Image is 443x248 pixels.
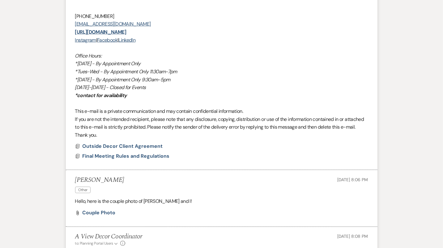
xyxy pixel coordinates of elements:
[75,37,96,43] a: Instagram
[83,143,164,150] button: Outside Decor Client Agreement
[75,29,126,35] a: [URL][DOMAIN_NAME]
[337,177,368,182] span: [DATE] 8:06 PM
[75,76,170,83] em: *[DATE] - By Appointment Only 9:30am-5pm
[83,211,115,216] a: Couple photo
[75,107,368,115] p: This e-mail is a private communication and may contain confidential information.
[75,198,368,206] p: Hello, here is the couple photo of [PERSON_NAME] and I!
[75,233,142,241] h5: A View Decor Coordinator
[75,68,177,75] em: *Tues-Wed - By Appointment Only 11:30am-7pm
[83,210,115,216] span: Couple photo
[83,143,163,149] span: Outside Decor Client Agreement
[75,60,141,67] em: *[DATE] - By Appointment Only
[75,84,146,91] em: [DATE]-[DATE] - Closed for Events
[75,187,91,193] span: Other
[75,12,368,20] p: [PHONE_NUMBER]
[83,152,171,160] button: Final Meeting Rules and Regulations
[118,37,135,43] a: LinkedIn
[75,115,368,139] p: If you are not the intended recipient, please note that any disclosure, copying, distribution or ...
[75,21,151,27] a: [EMAIL_ADDRESS][DOMAIN_NAME]
[83,153,170,159] span: Final Meeting Rules and Regulations
[75,36,368,44] p: | |
[75,176,124,184] h5: [PERSON_NAME]
[337,234,368,239] span: [DATE] 8:08 PM
[75,241,113,246] span: to: Planning Portal Users
[75,241,119,246] button: to: Planning Portal Users
[97,37,117,43] a: Facebook
[75,53,102,59] em: Office Hours:
[75,92,127,99] em: *contact for availability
